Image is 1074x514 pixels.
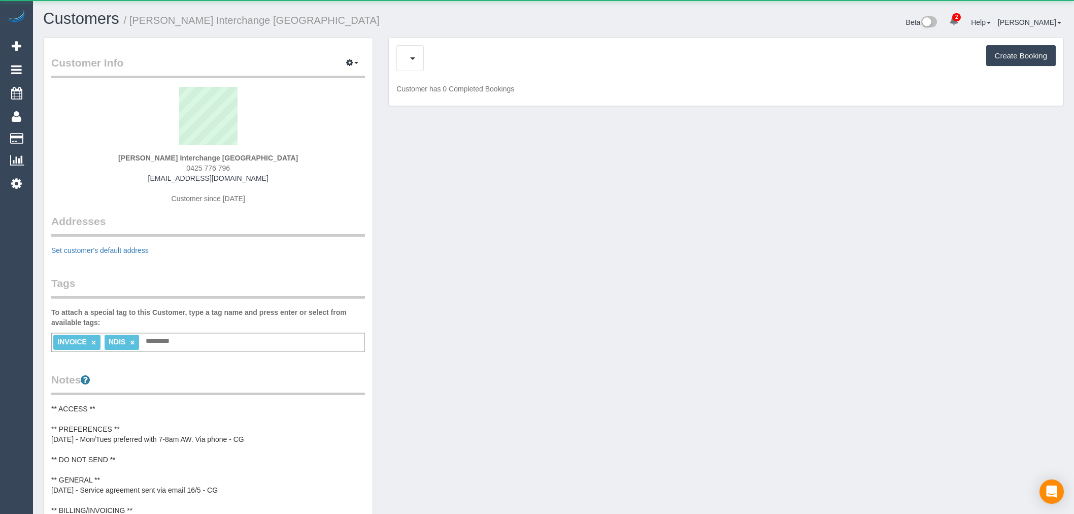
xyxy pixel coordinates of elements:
a: [PERSON_NAME] [998,18,1061,26]
label: To attach a special tag to this Customer, type a tag name and press enter or select from availabl... [51,307,365,328]
span: 0425 776 796 [186,164,230,172]
span: INVOICE [57,338,87,346]
a: × [130,338,135,347]
a: Help [971,18,991,26]
a: Set customer's default address [51,246,149,254]
img: New interface [920,16,937,29]
a: 2 [944,10,964,33]
div: Open Intercom Messenger [1039,479,1064,504]
span: NDIS [109,338,125,346]
strong: [PERSON_NAME] Interchange [GEOGRAPHIC_DATA] [118,154,298,162]
a: Beta [906,18,937,26]
p: Customer has 0 Completed Bookings [396,84,1056,94]
a: × [91,338,96,347]
span: Customer since [DATE] [172,195,245,203]
a: [EMAIL_ADDRESS][DOMAIN_NAME] [148,174,268,182]
legend: Notes [51,372,365,395]
a: Customers [43,10,119,27]
img: Automaid Logo [6,10,26,24]
small: / [PERSON_NAME] Interchange [GEOGRAPHIC_DATA] [124,15,380,26]
legend: Tags [51,276,365,299]
button: Create Booking [986,45,1056,67]
legend: Customer Info [51,55,365,78]
span: 2 [952,13,961,21]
